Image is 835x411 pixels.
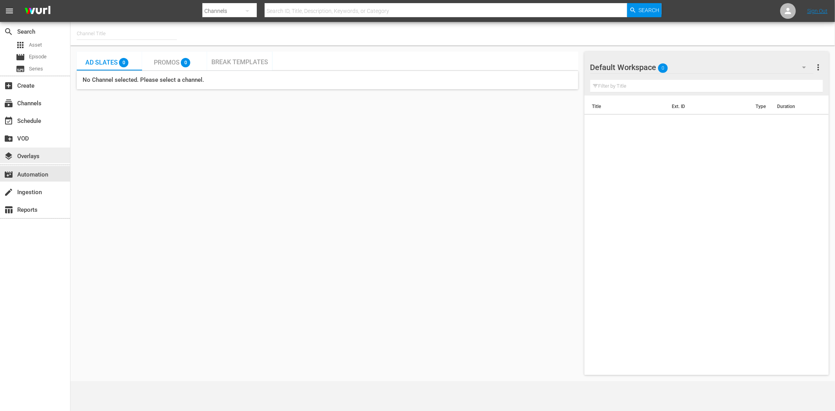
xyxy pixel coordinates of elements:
span: Ad Slates [85,59,118,66]
img: ans4CAIJ8jUAAAAAAAAAAAAAAAAAAAAAAAAgQb4GAAAAAAAAAAAAAAAAAAAAAAAAJMjXAAAAAAAAAAAAAAAAAAAAAAAAgAT5G... [19,2,56,20]
span: Episode [29,53,47,61]
th: Title [584,96,667,117]
a: Sign Out [807,8,828,14]
span: Promos [154,59,180,66]
div: Default Workspace [590,56,814,78]
button: Promos 0 [142,52,207,70]
button: Break Templates [207,52,272,70]
span: Automation [4,170,13,179]
span: Asset [29,41,42,49]
span: menu [5,6,14,16]
span: VOD [4,134,13,143]
span: Series [29,65,43,73]
span: Channels [4,99,13,108]
h5: No Channel selected. Please select a channel. [77,71,578,89]
span: Search [639,3,660,17]
span: Search [4,27,13,36]
button: more_vert [813,58,823,77]
span: Asset [16,40,25,50]
th: Duration [772,96,819,117]
span: 0 [181,58,190,67]
th: Type [751,96,772,117]
span: Series [16,64,25,74]
span: Schedule [4,116,13,126]
span: Reports [4,205,13,215]
button: Ad Slates 0 [77,52,142,70]
span: 0 [119,58,128,67]
span: Ingestion [4,187,13,197]
span: more_vert [813,63,823,72]
span: Break Templates [211,58,268,66]
span: 0 [658,60,668,76]
span: Overlays [4,151,13,161]
th: Ext. ID [667,96,751,117]
button: Search [627,3,662,17]
span: Episode [16,52,25,62]
span: Create [4,81,13,90]
div: Ad Slates 0 [77,71,578,89]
